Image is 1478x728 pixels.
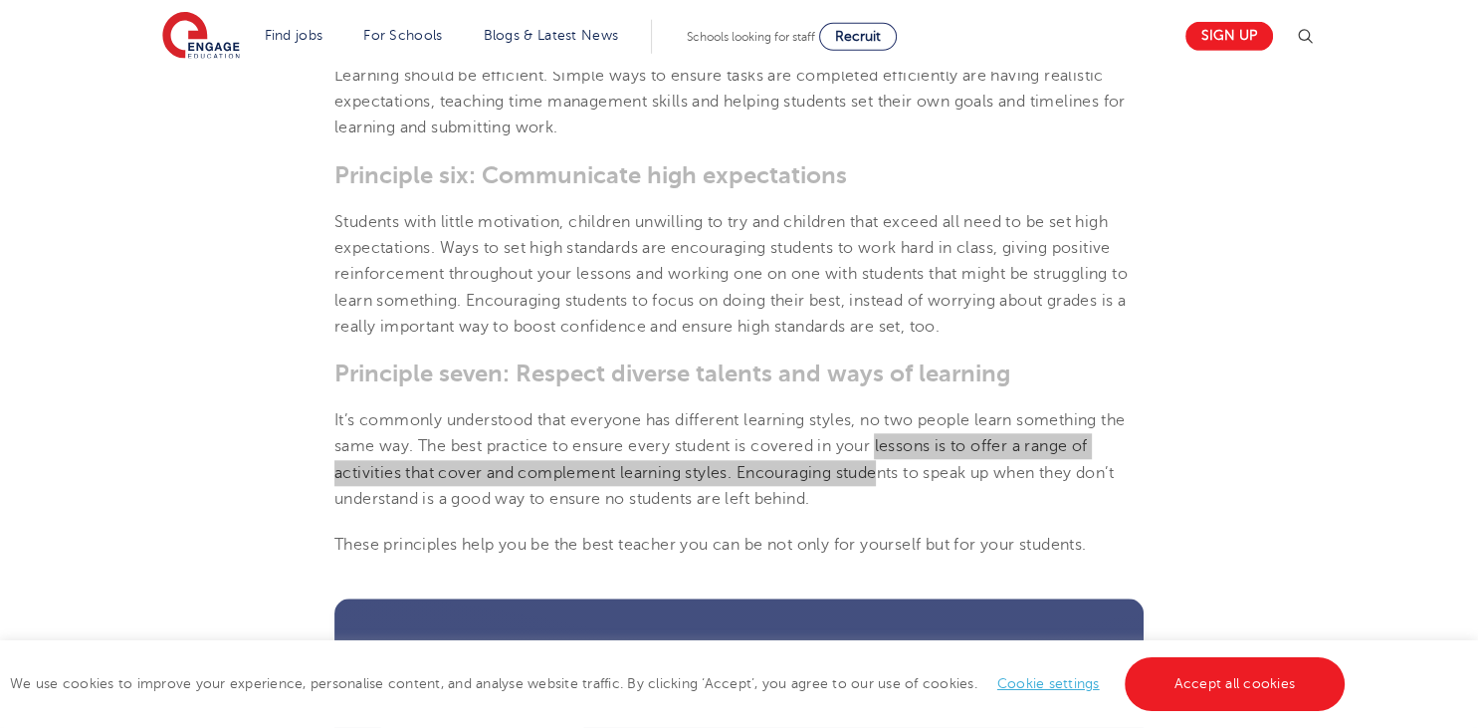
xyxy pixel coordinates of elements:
[1185,22,1273,51] a: Sign up
[10,676,1350,691] span: We use cookies to improve your experience, personalise content, and analyse website traffic. By c...
[334,161,1144,189] h3: Principle six: Communicate high expectations
[819,23,897,51] a: Recruit
[334,532,1144,558] p: These principles help you be the best teacher you can be not only for yourself but for your stude...
[265,28,323,43] a: Find jobs
[334,360,1144,387] h3: Principle seven: Respect diverse talents and ways of learning
[334,10,1144,140] p: As we all know, we’re always rushed for time. Lessons range from 40-55 minutes, which means you n...
[334,209,1144,340] p: Students with little motivation, children unwilling to try and children that exceed all need to b...
[162,12,240,62] img: Engage Education
[363,28,442,43] a: For Schools
[997,676,1100,691] a: Cookie settings
[835,29,881,44] span: Recruit
[484,28,619,43] a: Blogs & Latest News
[334,407,1144,512] p: It’s commonly understood that everyone has different learning styles, no two people learn somethi...
[687,30,815,44] span: Schools looking for staff
[1125,657,1346,711] a: Accept all cookies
